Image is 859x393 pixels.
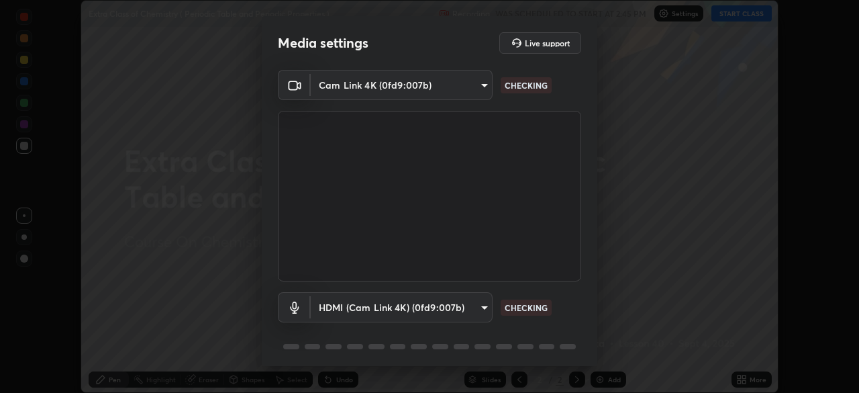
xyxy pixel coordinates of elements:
[505,79,548,91] p: CHECKING
[525,39,570,47] h5: Live support
[311,292,493,322] div: Cam Link 4K (0fd9:007b)
[278,34,368,52] h2: Media settings
[505,302,548,314] p: CHECKING
[311,70,493,100] div: Cam Link 4K (0fd9:007b)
